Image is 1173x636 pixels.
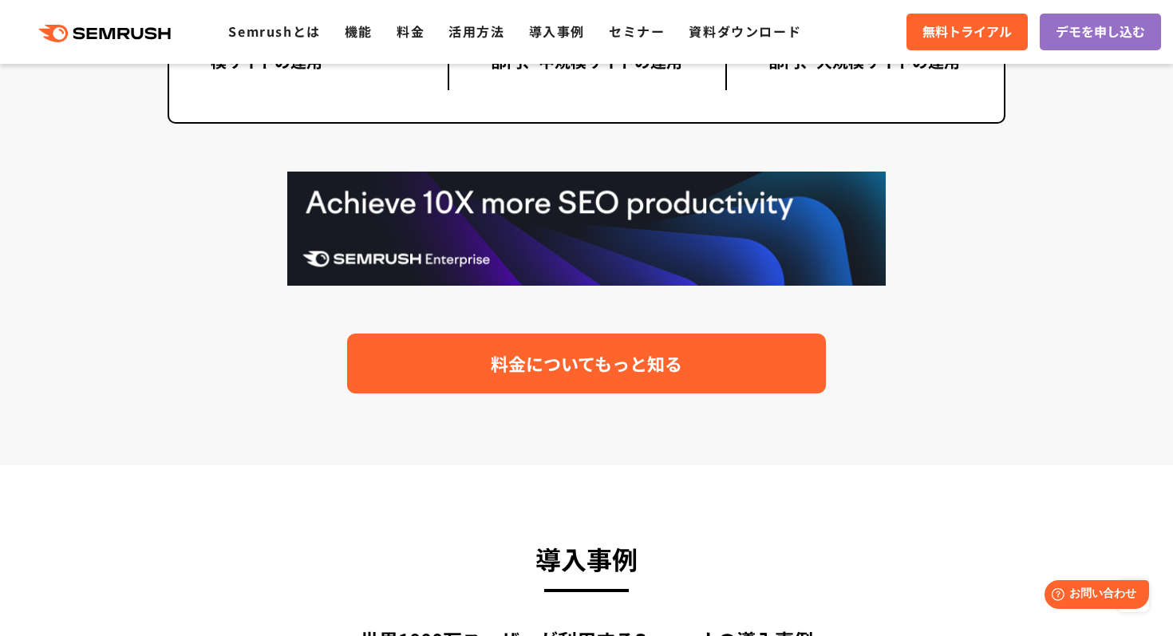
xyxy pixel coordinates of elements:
a: 無料トライアル [906,14,1028,50]
a: 料金についてもっと知る [347,334,826,393]
a: セミナー [609,22,665,41]
a: 資料ダウンロード [689,22,801,41]
h3: 導入事例 [168,537,1005,580]
a: Semrushとは [228,22,320,41]
span: 無料トライアル [922,22,1012,42]
a: 料金 [397,22,425,41]
a: 機能 [345,22,373,41]
span: 料金についてもっと知る [491,350,682,377]
span: デモを申し込む [1056,22,1145,42]
a: 活用方法 [448,22,504,41]
a: 導入事例 [529,22,585,41]
a: デモを申し込む [1040,14,1161,50]
iframe: Help widget launcher [1031,574,1155,618]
